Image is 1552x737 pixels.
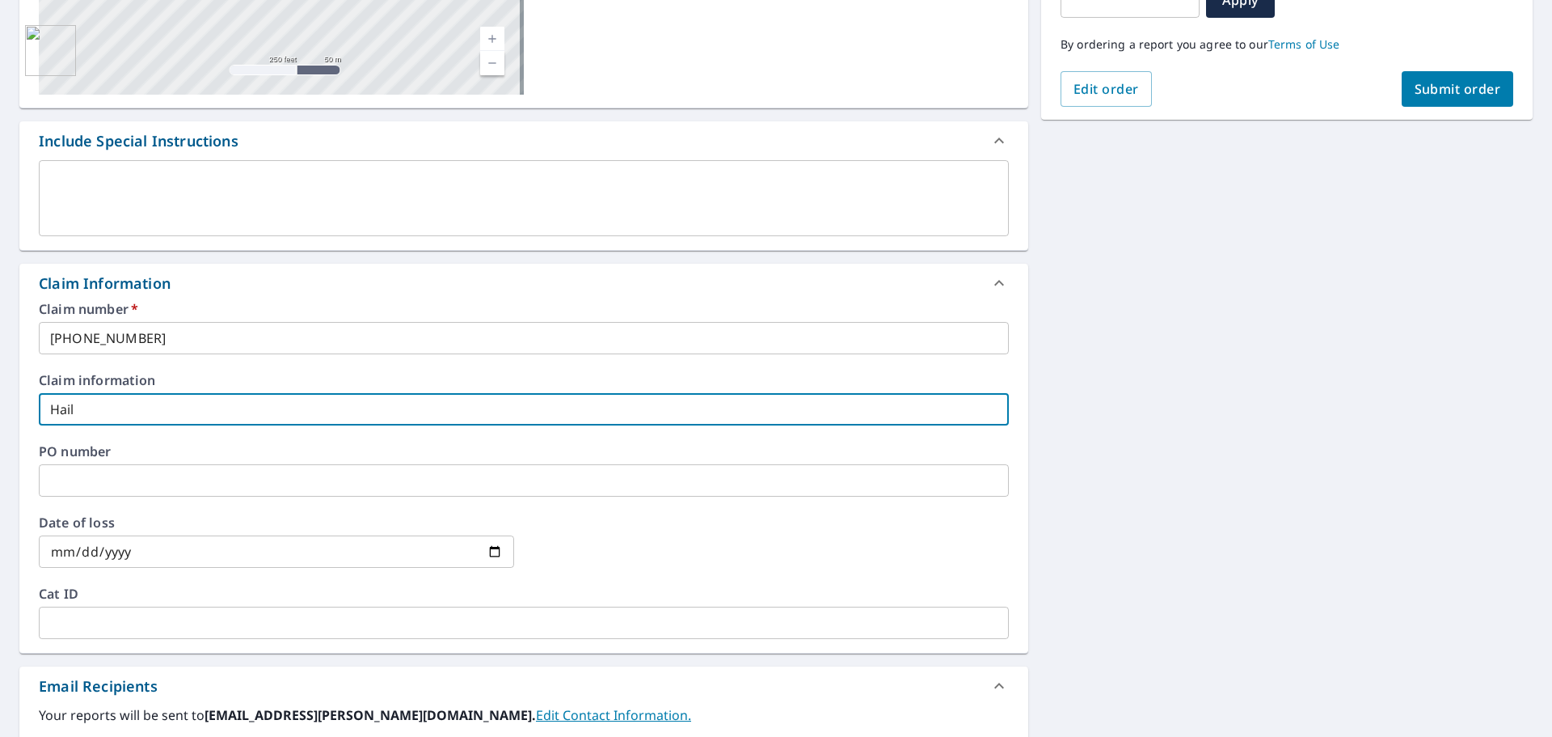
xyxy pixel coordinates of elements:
label: Your reports will be sent to [39,705,1009,725]
span: Edit order [1073,80,1139,98]
a: EditContactInfo [536,706,691,724]
a: Terms of Use [1268,36,1340,52]
p: By ordering a report you agree to our [1061,37,1513,52]
label: Cat ID [39,587,1009,600]
b: [EMAIL_ADDRESS][PERSON_NAME][DOMAIN_NAME]. [205,706,536,724]
button: Edit order [1061,71,1152,107]
div: Email Recipients [19,667,1028,705]
button: Submit order [1402,71,1514,107]
label: PO number [39,445,1009,458]
div: Claim Information [39,273,171,294]
div: Email Recipients [39,676,158,697]
div: Include Special Instructions [19,121,1028,160]
label: Date of loss [39,516,514,529]
span: Submit order [1415,80,1501,98]
img: icon128.png [9,9,60,60]
label: Claim number [39,303,1009,316]
div: Include Special Instructions [39,130,238,152]
a: Current Level 17, Zoom Out [480,51,504,75]
label: Claim information [39,374,1009,387]
a: Current Level 17, Zoom In [480,27,504,51]
div: Claim Information [19,264,1028,303]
